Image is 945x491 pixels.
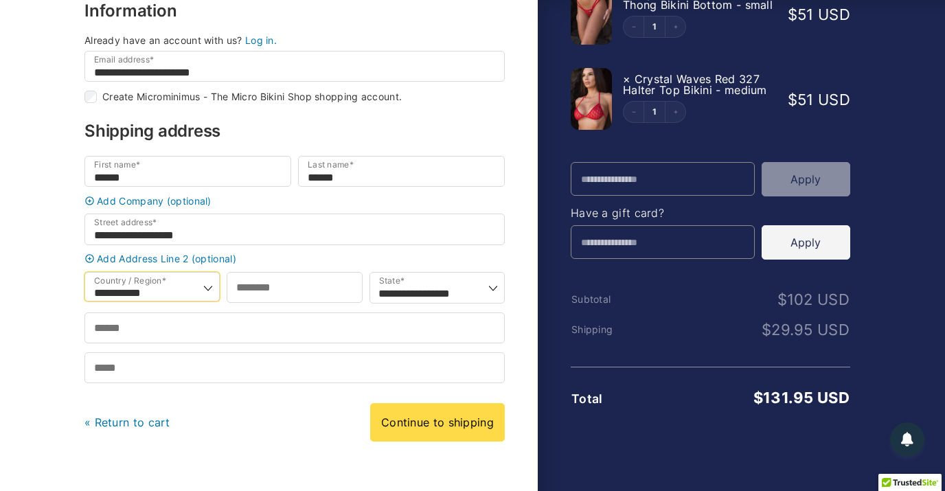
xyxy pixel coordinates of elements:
span: $ [753,389,763,407]
th: Total [571,392,664,406]
a: Edit [644,23,665,31]
a: Log in. [245,34,277,46]
button: Decrement [624,16,644,37]
a: Remove this item [623,72,630,86]
bdi: 29.95 USD [762,321,850,339]
button: Increment [665,16,685,37]
span: $ [762,321,771,339]
h3: Shipping address [84,123,505,139]
button: Apply [762,225,850,260]
bdi: 51 USD [788,5,850,23]
span: Crystal Waves Red 327 Halter Top Bikini - medium [623,72,767,97]
span: $ [777,290,787,308]
span: $ [788,91,797,109]
img: Crystal Waves 327 Halter Top 01 [571,68,612,130]
bdi: 51 USD [788,91,850,109]
a: Add Address Line 2 (optional) [81,253,508,264]
a: « Return to cart [84,415,170,429]
span: Already have an account with us? [84,34,242,46]
button: Increment [665,102,685,122]
a: Continue to shipping [370,403,505,442]
bdi: 102 USD [777,290,850,308]
a: Add Company (optional) [81,196,508,206]
button: Apply [762,162,850,196]
h3: Information [84,3,505,19]
th: Subtotal [571,294,664,305]
th: Shipping [571,324,664,335]
span: $ [788,5,797,23]
label: Create Microminimus - The Micro Bikini Shop shopping account. [102,92,402,102]
bdi: 131.95 USD [753,389,850,407]
button: Decrement [624,102,644,122]
a: Edit [644,108,665,116]
h4: Have a gift card? [571,207,850,218]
